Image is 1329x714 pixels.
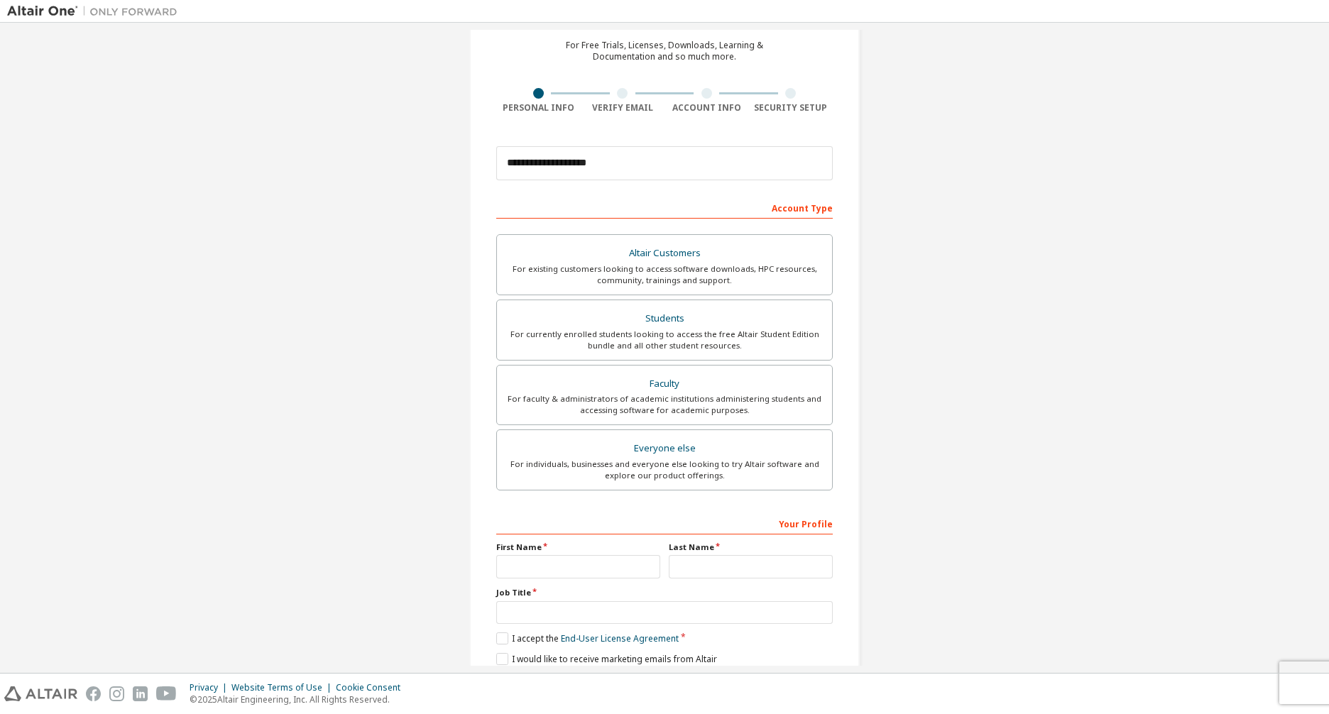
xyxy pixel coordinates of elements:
[496,102,581,114] div: Personal Info
[109,686,124,701] img: instagram.svg
[505,329,824,351] div: For currently enrolled students looking to access the free Altair Student Edition bundle and all ...
[505,309,824,329] div: Students
[231,682,336,693] div: Website Terms of Use
[496,632,679,644] label: I accept the
[550,14,780,31] div: Create an Altair One Account
[505,458,824,481] div: For individuals, businesses and everyone else looking to try Altair software and explore our prod...
[561,632,679,644] a: End-User License Agreement
[190,693,409,705] p: © 2025 Altair Engineering, Inc. All Rights Reserved.
[581,102,665,114] div: Verify Email
[505,374,824,394] div: Faculty
[669,542,833,553] label: Last Name
[496,587,833,598] label: Job Title
[749,102,833,114] div: Security Setup
[505,243,824,263] div: Altair Customers
[664,102,749,114] div: Account Info
[505,439,824,458] div: Everyone else
[336,682,409,693] div: Cookie Consent
[496,653,717,665] label: I would like to receive marketing emails from Altair
[4,686,77,701] img: altair_logo.svg
[156,686,177,701] img: youtube.svg
[133,686,148,701] img: linkedin.svg
[86,686,101,701] img: facebook.svg
[7,4,185,18] img: Altair One
[190,682,231,693] div: Privacy
[505,263,824,286] div: For existing customers looking to access software downloads, HPC resources, community, trainings ...
[496,542,660,553] label: First Name
[505,393,824,416] div: For faculty & administrators of academic institutions administering students and accessing softwa...
[496,196,833,219] div: Account Type
[566,40,763,62] div: For Free Trials, Licenses, Downloads, Learning & Documentation and so much more.
[496,512,833,534] div: Your Profile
